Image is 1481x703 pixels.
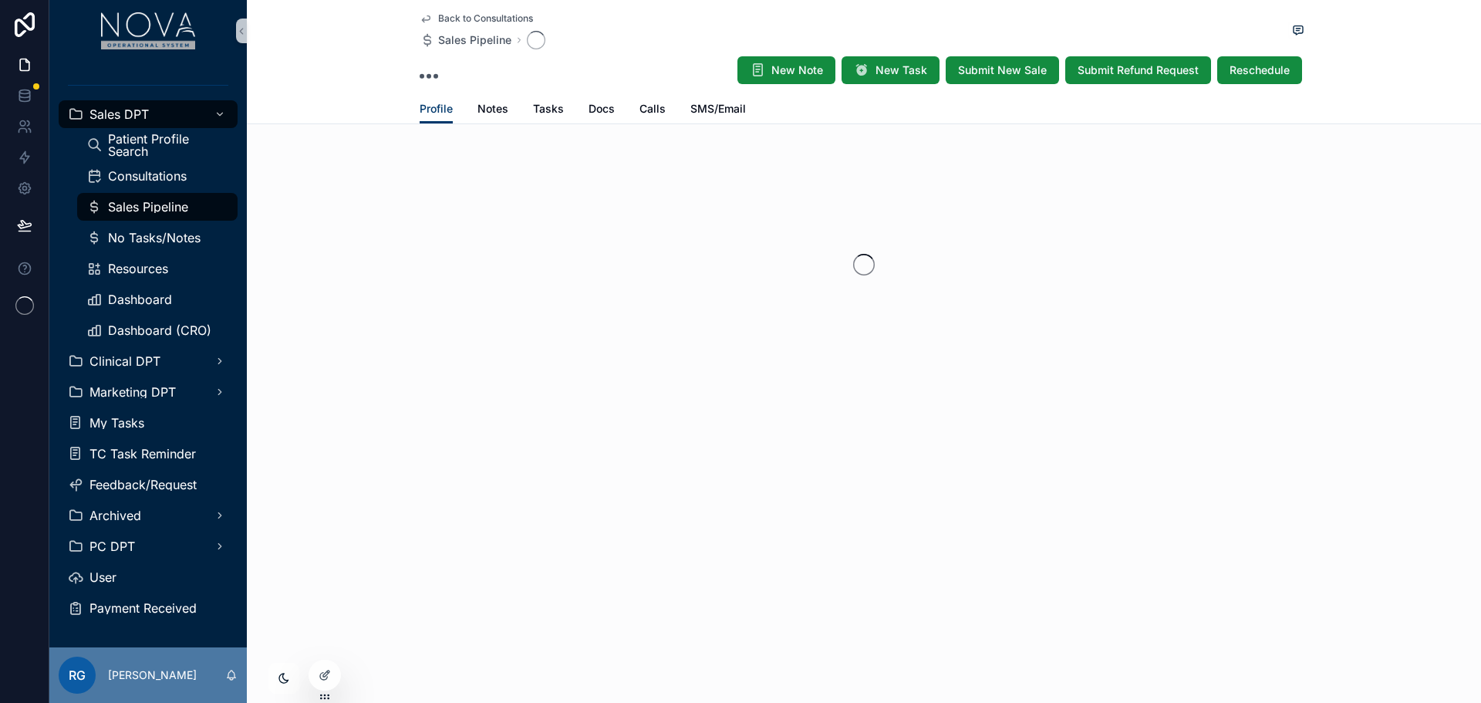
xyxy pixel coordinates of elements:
[89,571,116,583] span: User
[59,378,238,406] a: Marketing DPT
[420,95,453,124] a: Profile
[101,12,196,49] img: App logo
[89,448,196,460] span: TC Task Reminder
[108,262,168,275] span: Resources
[77,162,238,190] a: Consultations
[438,32,511,48] span: Sales Pipeline
[59,409,238,437] a: My Tasks
[875,63,927,78] span: New Task
[420,12,533,25] a: Back to Consultations
[59,471,238,499] a: Feedback/Request
[89,417,144,429] span: My Tasks
[639,95,666,126] a: Calls
[89,478,197,491] span: Feedback/Request
[589,95,615,126] a: Docs
[108,232,201,244] span: No Tasks/Notes
[89,355,160,367] span: Clinical DPT
[958,63,1047,78] span: Submit New Sale
[108,324,211,336] span: Dashboard (CRO)
[77,255,238,282] a: Resources
[77,316,238,344] a: Dashboard (CRO)
[89,540,135,553] span: PC DPT
[946,56,1059,84] button: Submit New Sale
[77,286,238,313] a: Dashboard
[438,12,533,25] span: Back to Consultations
[1217,56,1302,84] button: Reschedule
[842,56,940,84] button: New Task
[108,293,172,306] span: Dashboard
[108,170,187,182] span: Consultations
[69,666,86,684] span: RG
[59,502,238,529] a: Archived
[89,509,141,522] span: Archived
[589,101,615,117] span: Docs
[59,100,238,128] a: Sales DPT
[108,668,197,683] p: [PERSON_NAME]
[420,101,453,117] span: Profile
[49,62,247,642] div: scrollable content
[477,101,508,117] span: Notes
[108,201,188,213] span: Sales Pipeline
[771,63,823,78] span: New Note
[533,101,564,117] span: Tasks
[77,193,238,221] a: Sales Pipeline
[77,224,238,252] a: No Tasks/Notes
[89,602,197,614] span: Payment Received
[77,131,238,159] a: Patient Profile Search
[1065,56,1211,84] button: Submit Refund Request
[89,108,149,120] span: Sales DPT
[59,594,238,622] a: Payment Received
[690,95,746,126] a: SMS/Email
[690,101,746,117] span: SMS/Email
[420,32,511,48] a: Sales Pipeline
[59,347,238,375] a: Clinical DPT
[1230,63,1290,78] span: Reschedule
[59,440,238,468] a: TC Task Reminder
[477,95,508,126] a: Notes
[1078,63,1199,78] span: Submit Refund Request
[89,386,176,398] span: Marketing DPT
[737,56,835,84] button: New Note
[108,133,222,157] span: Patient Profile Search
[533,95,564,126] a: Tasks
[639,101,666,117] span: Calls
[59,532,238,560] a: PC DPT
[59,563,238,591] a: User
